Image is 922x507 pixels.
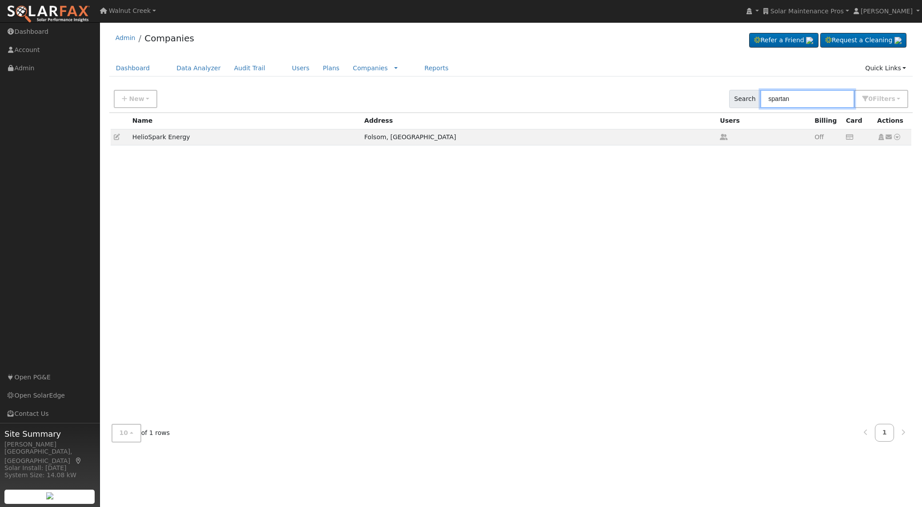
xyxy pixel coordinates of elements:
[170,60,228,76] a: Data Analyzer
[749,33,818,48] a: Refer a Friend
[894,37,902,44] img: retrieve
[760,90,854,108] input: Search
[114,90,158,108] button: New
[873,95,895,102] span: Filter
[806,37,813,44] img: retrieve
[46,492,53,499] img: retrieve
[861,8,913,15] span: [PERSON_NAME]
[4,428,95,440] span: Site Summary
[228,60,272,76] a: Audit Trail
[4,471,95,480] div: System Size: 14.08 kW
[353,64,388,72] a: Companies
[4,463,95,473] div: Solar Install: [DATE]
[854,90,908,108] button: 0Filters
[858,60,913,76] a: Quick Links
[109,7,151,14] span: Walnut Creek
[109,60,157,76] a: Dashboard
[112,424,141,442] button: 10
[729,90,761,108] span: Search
[316,60,346,76] a: Plans
[4,440,95,449] div: [PERSON_NAME]
[7,5,90,24] img: SolarFax
[285,60,316,76] a: Users
[129,95,144,102] span: New
[75,457,83,464] a: Map
[120,429,128,436] span: 10
[116,34,136,41] a: Admin
[820,33,906,48] a: Request a Cleaning
[144,33,194,44] a: Companies
[4,447,95,466] div: [GEOGRAPHIC_DATA], [GEOGRAPHIC_DATA]
[112,424,170,442] div: of 1 rows
[770,8,844,15] span: Solar Maintenance Pros
[891,95,895,102] span: s
[875,424,894,441] a: 1
[418,60,455,76] a: Reports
